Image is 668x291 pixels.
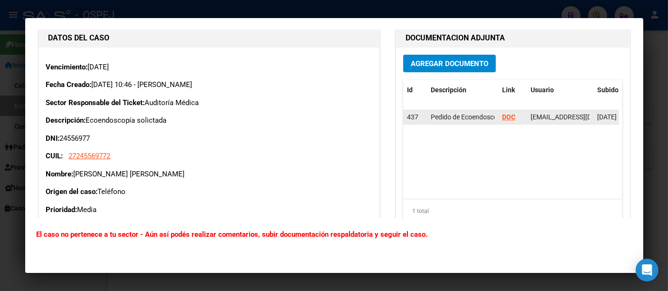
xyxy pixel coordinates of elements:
p: Teléfono [46,186,372,197]
div: 1 total [403,199,622,223]
span: Media [77,205,97,214]
p: [PERSON_NAME] [PERSON_NAME] [46,169,372,180]
strong: DNI: [46,134,60,143]
span: Agregar Documento [411,59,488,68]
p: [DATE] 10:46 - [PERSON_NAME] [46,79,372,90]
strong: Origen del caso: [46,187,98,196]
datatable-header-cell: Descripción [427,80,498,100]
datatable-header-cell: Usuario [527,80,593,100]
p: 24556977 [46,133,372,144]
div: Open Intercom Messenger [636,259,658,281]
strong: Descripción: [46,116,86,125]
datatable-header-cell: Link [498,80,527,100]
p: Auditoría Médica [46,97,372,108]
span: Subido [597,86,619,94]
strong: Nombre: [46,170,74,178]
span: 27245569772 [69,152,111,160]
strong: Vencimiento: [46,63,88,71]
span: Pedido de Ecoendoscopía. [431,113,508,121]
span: Link [502,86,515,94]
strong: CUIL: [46,152,63,160]
a: DOC [502,113,515,121]
span: Id [407,86,413,94]
button: Agregar Documento [403,55,496,72]
datatable-header-cell: Subido [593,80,641,100]
div: 437 [407,112,423,123]
strong: Sector Responsable del Ticket: [46,98,145,107]
b: El caso no pertenece a tu sector - Aún así podés realizar comentarios, subir documentación respal... [37,230,428,239]
p: Ecoendoscopía solictada [46,115,372,126]
span: [DATE] [597,113,617,121]
strong: Fecha Creado: [46,80,92,89]
strong: DATOS DEL CASO [48,33,110,42]
strong: Prioridad: [46,205,77,214]
span: Descripción [431,86,466,94]
datatable-header-cell: Id [403,80,427,100]
span: Usuario [531,86,554,94]
p: [DATE] [46,62,372,73]
h1: DOCUMENTACION ADJUNTA [406,32,620,44]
